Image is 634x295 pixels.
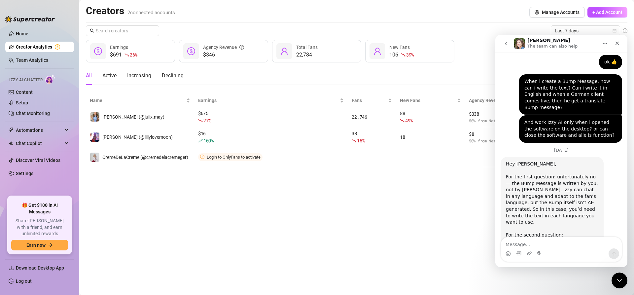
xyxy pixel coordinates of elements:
[406,52,414,58] span: 39 %
[11,202,68,215] span: 🎁 Get $100 in AI Messages
[405,117,413,124] span: 49 %
[203,117,211,124] span: 27 %
[207,155,261,160] span: Login to OnlyFans to activate
[280,47,288,55] span: user
[555,26,616,36] span: Last 7 days
[102,134,173,140] span: [PERSON_NAME] (@lillylovemoon)
[102,114,164,120] span: [PERSON_NAME] (@julix.may)
[16,125,63,135] span: Automations
[11,126,103,198] div: Hey [PERSON_NAME], For the first question: unfortunately no — the Bump Message is written by you,...
[200,155,204,159] span: clock-circle
[31,216,37,221] button: Upload attachment
[198,110,344,124] div: $ 675
[11,218,68,237] span: Share [PERSON_NAME] with a friend, and earn unlimited rewards
[127,72,151,80] div: Increasing
[623,28,627,33] span: info-circle
[469,130,542,138] span: $ 8
[400,97,456,104] span: New Fans
[352,97,387,104] span: Fans
[194,94,348,107] th: Earnings
[127,10,175,16] span: 2 connected accounts
[5,16,55,22] img: logo-BBDzfeDw.svg
[296,45,318,50] span: Total Fans
[613,29,616,33] span: calendar
[187,47,195,55] span: dollar-circle
[90,112,99,122] img: Julia (@julix.may)
[9,128,14,133] span: thunderbolt
[357,137,365,144] span: 16 %
[90,97,185,104] span: Name
[239,44,244,51] span: question-circle
[16,265,64,271] span: Download Desktop App
[469,97,537,104] div: Agency Revenue
[6,203,126,214] textarea: Message…
[86,5,175,17] h2: Creators
[198,130,344,144] div: $ 16
[21,216,26,221] button: Gif picker
[348,94,396,107] th: Fans
[102,155,188,160] span: CremeDeLaCreme (@cremedelacremeger)
[469,138,542,144] span: 50 % from Net
[26,242,46,248] span: Earn now
[90,132,99,142] img: Lilly (@lillylovemoon)
[198,118,203,123] span: fall
[90,28,94,33] span: search
[86,94,194,107] th: Name
[45,74,55,84] img: AI Chatter
[130,52,137,58] span: 26 %
[42,216,47,221] button: Start recording
[198,138,203,143] span: rise
[400,133,461,141] div: 18
[203,44,244,51] div: Agency Revenue
[389,51,414,59] div: 106
[11,197,103,249] div: For the second question: [PERSON_NAME] only needs to be turned on once in the desktop app. After ...
[203,51,244,59] span: $346
[352,138,356,143] span: fall
[110,51,137,59] div: $691
[352,130,392,144] div: 38
[162,72,184,80] div: Declining
[198,97,338,104] span: Earnings
[5,122,127,287] div: Giselle says…
[495,35,627,267] iframe: Intercom live chat
[16,31,28,36] a: Home
[5,122,108,273] div: Hey [PERSON_NAME],For the first question: unfortunately no — the Bump Message is written by you, ...
[542,10,580,15] span: Manage Accounts
[11,240,68,250] button: Earn nowarrow-right
[86,72,92,80] div: All
[16,171,33,176] a: Settings
[10,216,16,222] button: Emoji picker
[90,153,99,162] img: CremeDeLaCreme (@cremedelacremeger)
[16,138,63,149] span: Chat Copilot
[9,141,13,146] img: Chat Copilot
[16,57,48,63] a: Team Analytics
[203,137,214,144] span: 100 %
[389,45,410,50] span: New Fans
[400,110,461,124] div: 88
[9,265,14,271] span: download
[400,118,405,123] span: fall
[529,7,585,18] button: Manage Accounts
[48,243,53,247] span: arrow-right
[352,113,392,121] div: 22,746
[94,47,102,55] span: dollar-circle
[16,90,33,95] a: Content
[16,158,60,163] a: Discover Viral Videos
[16,278,32,284] a: Log out
[612,273,627,288] iframe: Intercom live chat
[592,10,622,15] span: + Add Account
[296,51,318,59] div: 22,784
